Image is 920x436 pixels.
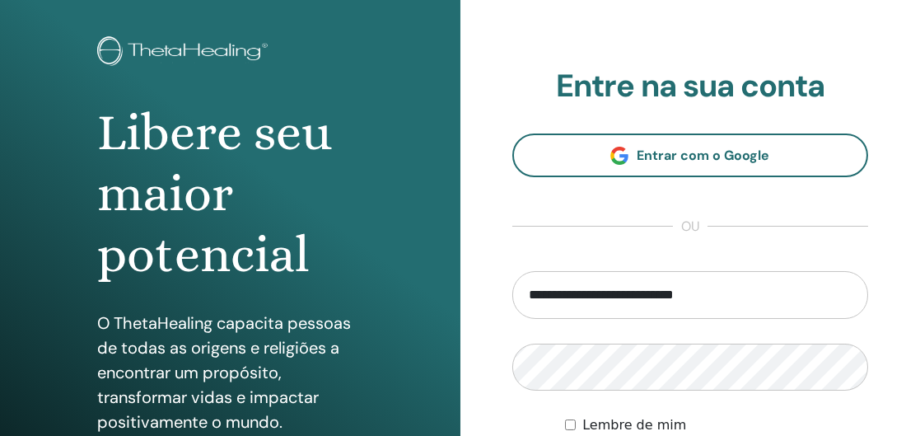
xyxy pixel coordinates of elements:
[97,103,332,284] font: Libere seu maior potencial
[556,65,824,106] font: Entre na sua conta
[637,147,769,164] font: Entrar com o Google
[681,218,699,235] font: ou
[582,417,686,433] font: Lembre de mim
[565,415,868,435] div: Mantenha-me autenticado indefinidamente ou até que eu faça logout manualmente
[97,312,351,433] font: O ThetaHealing capacita pessoas de todas as origens e religiões a encontrar um propósito, transfo...
[512,134,869,177] a: Entrar com o Google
